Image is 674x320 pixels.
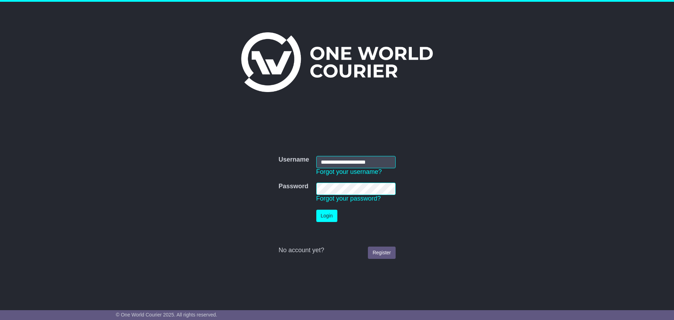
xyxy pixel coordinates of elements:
img: One World [241,32,433,92]
button: Login [316,210,337,222]
label: Username [278,156,309,164]
div: No account yet? [278,247,395,254]
a: Register [368,247,395,259]
a: Forgot your username? [316,168,382,175]
label: Password [278,183,308,190]
a: Forgot your password? [316,195,381,202]
span: © One World Courier 2025. All rights reserved. [116,312,217,318]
